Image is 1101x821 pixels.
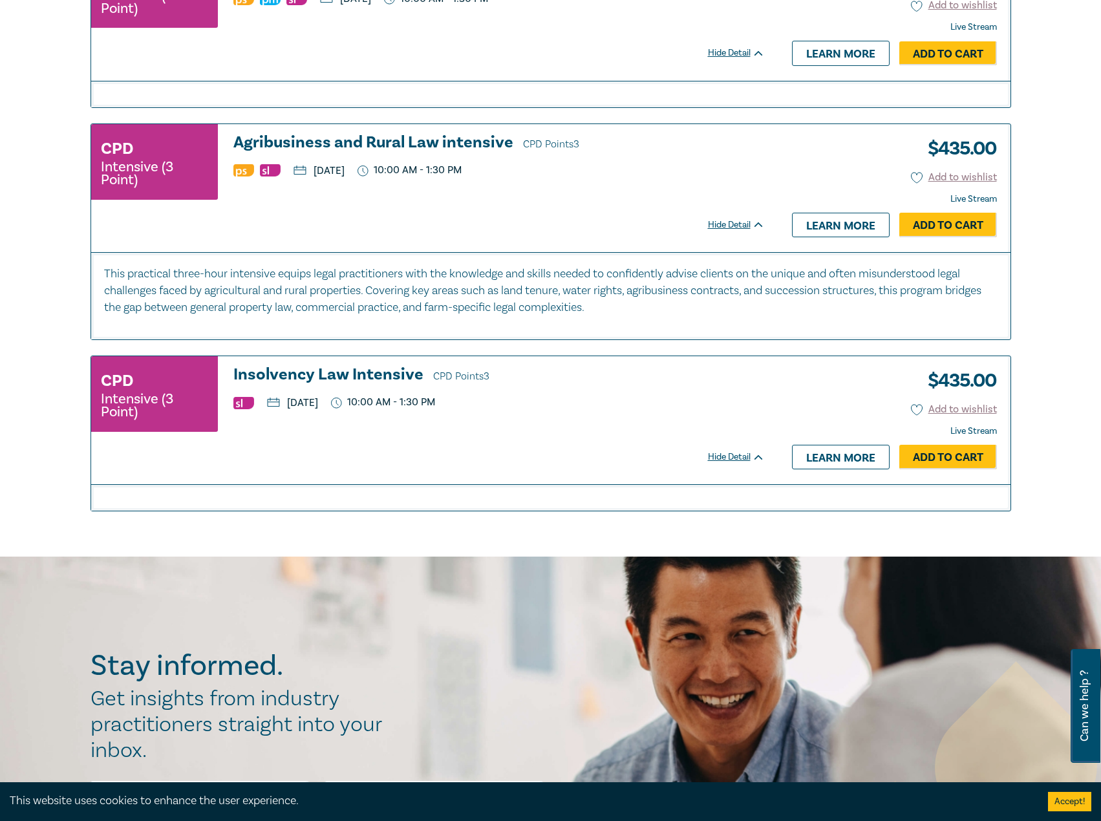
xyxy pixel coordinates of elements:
[792,41,890,65] a: Learn more
[1048,792,1091,811] button: Accept cookies
[911,402,997,417] button: Add to wishlist
[950,425,997,437] strong: Live Stream
[233,366,765,385] a: Insolvency Law Intensive CPD Points3
[1078,657,1091,755] span: Can we help ?
[233,366,765,385] h3: Insolvency Law Intensive
[792,445,890,469] a: Learn more
[101,137,133,160] h3: CPD
[325,781,543,812] input: Last Name*
[433,370,489,383] span: CPD Points 3
[101,160,208,186] small: Intensive (3 Point)
[101,392,208,418] small: Intensive (3 Point)
[358,164,462,176] p: 10:00 AM - 1:30 PM
[899,445,997,469] a: Add to Cart
[523,138,579,151] span: CPD Points 3
[950,193,997,205] strong: Live Stream
[101,369,133,392] h3: CPD
[91,781,309,812] input: First Name*
[233,134,765,153] h3: Agribusiness and Rural Law intensive
[233,397,254,409] img: Substantive Law
[233,134,765,153] a: Agribusiness and Rural Law intensive CPD Points3
[267,398,318,408] p: [DATE]
[899,213,997,237] a: Add to Cart
[91,686,396,763] h2: Get insights from industry practitioners straight into your inbox.
[918,134,997,164] h3: $ 435.00
[708,47,779,59] div: Hide Detail
[911,170,997,185] button: Add to wishlist
[233,164,254,176] img: Professional Skills
[294,165,345,176] p: [DATE]
[950,21,997,33] strong: Live Stream
[792,213,890,237] a: Learn more
[91,649,396,683] h2: Stay informed.
[708,219,779,231] div: Hide Detail
[899,41,997,66] a: Add to Cart
[260,164,281,176] img: Substantive Law
[104,266,998,316] p: This practical three-hour intensive equips legal practitioners with the knowledge and skills need...
[10,793,1029,809] div: This website uses cookies to enhance the user experience.
[708,451,779,464] div: Hide Detail
[331,396,436,409] p: 10:00 AM - 1:30 PM
[918,366,997,396] h3: $ 435.00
